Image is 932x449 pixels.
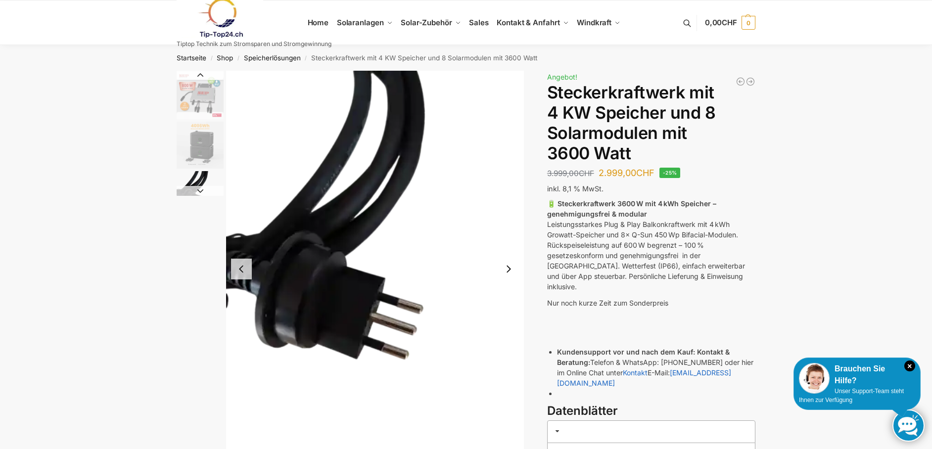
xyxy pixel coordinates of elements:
span: 0,00 [705,18,737,27]
span: Kontakt & Anfahrt [497,18,559,27]
p: Leistungsstarkes Plug & Play Balkonkraftwerk mit 4 kWh Growatt-Speicher und 8× Q-Sun 450 Wp Bifac... [547,198,755,292]
button: Previous slide [231,259,252,279]
span: CHF [636,168,654,178]
a: Shop [217,54,233,62]
a: Kontakt [623,368,648,377]
span: CHF [579,169,594,178]
a: Solaranlagen [332,0,396,45]
a: Speicherlösungen [244,54,301,62]
strong: Kundensupport vor und nach dem Kauf: [557,348,695,356]
img: Anschlusskabel-3meter_schweizer-stecker [177,171,224,218]
button: Next slide [498,259,519,279]
span: Sales [469,18,489,27]
strong: 🔋 Steckerkraftwerk 3600 W mit 4 kWh Speicher – genehmigungsfrei & modular [547,199,716,218]
a: Balkonkraftwerk 1780 Watt mit 4 KWh Zendure Batteriespeicher Notstrom fähig [746,77,755,87]
span: / [301,54,311,62]
img: Customer service [799,363,830,394]
a: Windkraft [573,0,625,45]
strong: Kontakt & Beratung: [557,348,730,366]
button: Next slide [177,186,224,196]
p: Tiptop Technik zum Stromsparen und Stromgewinnung [177,41,331,47]
h1: Steckerkraftwerk mit 4 KW Speicher und 8 Solarmodulen mit 3600 Watt [547,83,755,163]
nav: Breadcrumb [159,45,773,71]
img: growatt Noah 2000 [177,122,224,169]
span: Angebot! [547,73,577,81]
p: Nur noch kurze Zeit zum Sonderpreis [547,298,755,308]
li: Telefon & WhatsApp: [PHONE_NUMBER] oder hier im Online Chat unter E-Mail: [557,347,755,388]
button: Previous slide [177,70,224,80]
li: 4 / 9 [174,120,224,170]
img: Nep800 [177,72,224,119]
bdi: 2.999,00 [599,168,654,178]
h3: Datenblätter [547,403,755,420]
span: Unser Support-Team steht Ihnen zur Verfügung [799,388,904,404]
a: Startseite [177,54,206,62]
li: 5 / 9 [174,170,224,219]
a: [EMAIL_ADDRESS][DOMAIN_NAME] [557,368,731,387]
span: / [206,54,217,62]
a: 0,00CHF 0 [705,8,755,38]
bdi: 3.999,00 [547,169,594,178]
span: / [233,54,243,62]
div: Brauchen Sie Hilfe? [799,363,915,387]
span: CHF [722,18,737,27]
span: inkl. 8,1 % MwSt. [547,184,604,193]
span: Windkraft [577,18,611,27]
span: Solar-Zubehör [401,18,452,27]
i: Schließen [904,360,915,371]
span: Solaranlagen [337,18,384,27]
a: Kontakt & Anfahrt [493,0,573,45]
li: 3 / 9 [174,71,224,120]
a: Balkonkraftwerk 890 Watt Solarmodulleistung mit 1kW/h Zendure Speicher [736,77,746,87]
a: Sales [465,0,493,45]
span: -25% [659,168,681,178]
span: 0 [742,16,755,30]
a: Solar-Zubehör [397,0,465,45]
